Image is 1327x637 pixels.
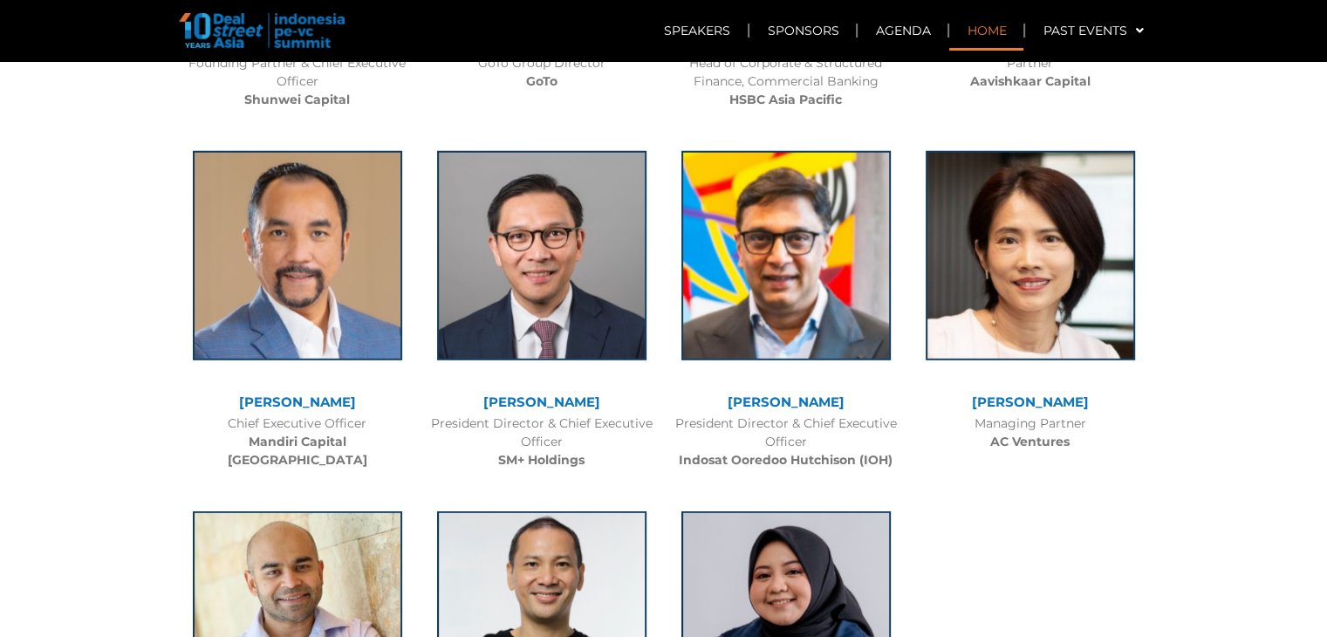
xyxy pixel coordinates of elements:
b: Mandiri Capital [GEOGRAPHIC_DATA] [228,434,367,468]
a: Sponsors [749,10,856,51]
a: [PERSON_NAME] [483,394,600,410]
div: Chief Executive Officer [184,414,411,469]
img: Helen-Wong-of-AC-Ventures [926,151,1135,360]
a: [PERSON_NAME] [728,394,845,410]
b: SM+ Holdings [498,452,585,468]
div: Managing Partner [917,414,1144,451]
div: President Director & Chief Executive Officer [428,414,655,469]
a: [PERSON_NAME] [239,394,356,410]
a: Agenda [858,10,947,51]
img: Herson Photo (1) [437,151,646,360]
img: Ronald Simorangkir [193,151,402,360]
div: GoTo Group Director [428,54,655,91]
a: Past Events [1025,10,1160,51]
div: President Director & Chief Executive Officer [673,414,899,469]
div: Head of Corporate & Structured Finance, Commercial Banking [673,54,899,109]
b: GoTo [526,73,557,89]
img: Vikram Sinha [681,151,891,360]
div: Founding Partner & Chief Executive Officer [184,54,411,109]
b: HSBC Asia Pacific [729,92,842,107]
b: AC Ventures [990,434,1070,449]
div: Partner [917,54,1144,91]
a: Home [949,10,1023,51]
a: [PERSON_NAME] [972,394,1089,410]
b: Indosat Ooredoo Hutchison (IOH) [679,452,893,468]
a: Speakers [646,10,748,51]
b: Shunwei Capital [244,92,350,107]
b: Aavishkaar Capital [970,73,1091,89]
